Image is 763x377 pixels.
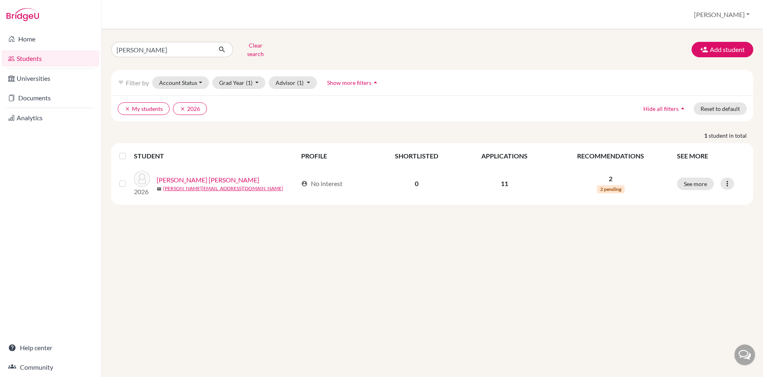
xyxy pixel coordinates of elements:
td: 0 [374,166,459,201]
button: Add student [692,42,753,57]
span: (1) [297,79,304,86]
span: (1) [246,79,252,86]
img: Bridge-U [6,8,39,21]
a: Documents [2,90,99,106]
span: Filter by [126,79,149,87]
button: Reset to default [694,102,747,115]
div: No interest [301,179,343,188]
i: arrow_drop_up [371,78,379,87]
span: 2 pending [597,185,625,193]
th: APPLICATIONS [459,146,549,166]
th: RECOMMENDATIONS [549,146,672,166]
button: [PERSON_NAME] [690,7,753,22]
p: 2 [554,174,667,184]
th: STUDENT [134,146,296,166]
button: Hide all filtersarrow_drop_up [636,102,694,115]
i: arrow_drop_up [679,104,687,113]
th: SHORTLISTED [374,146,459,166]
span: student in total [709,131,753,140]
button: Account Status [152,76,209,89]
a: Help center [2,340,99,356]
a: [PERSON_NAME][EMAIL_ADDRESS][DOMAIN_NAME] [163,185,283,192]
span: account_circle [301,180,308,187]
i: clear [180,106,185,112]
a: Community [2,359,99,375]
button: clearMy students [118,102,170,115]
input: Find student by name... [111,42,212,57]
a: Students [2,50,99,67]
span: Show more filters [327,79,371,86]
span: mail [157,186,162,191]
button: Show more filtersarrow_drop_up [320,76,386,89]
button: See more [677,178,714,190]
th: PROFILE [296,146,374,166]
a: Analytics [2,110,99,126]
button: Clear search [233,39,278,60]
button: Advisor(1) [269,76,317,89]
i: filter_list [118,79,124,86]
p: 2026 [134,187,150,197]
a: [PERSON_NAME] [PERSON_NAME] [157,175,259,185]
img: Lin, Wanda Giuliana [134,171,150,187]
span: Hide all filters [643,105,679,112]
td: 11 [459,166,549,201]
strong: 1 [704,131,709,140]
a: Universities [2,70,99,87]
button: Grad Year(1) [212,76,266,89]
th: SEE MORE [672,146,750,166]
button: clear2026 [173,102,207,115]
a: Home [2,31,99,47]
i: clear [125,106,130,112]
